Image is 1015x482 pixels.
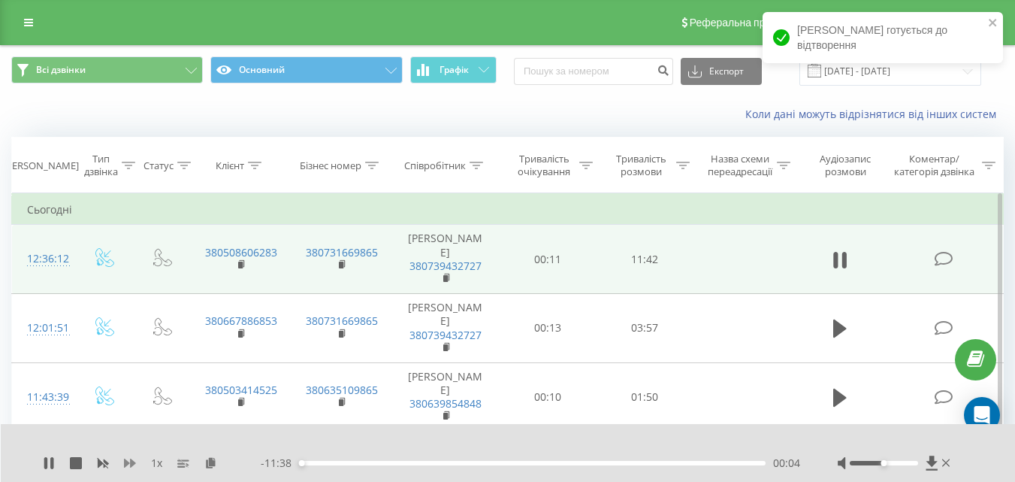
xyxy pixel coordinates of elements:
[27,314,59,343] div: 12:01:51
[391,225,500,294] td: [PERSON_NAME]
[11,56,203,83] button: Всі дзвінки
[597,225,693,294] td: 11:42
[205,314,277,328] a: 380667886853
[500,225,597,294] td: 00:11
[410,56,497,83] button: Графік
[597,294,693,363] td: 03:57
[500,294,597,363] td: 00:13
[299,460,305,466] div: Accessibility label
[773,456,800,471] span: 00:04
[745,107,1004,121] a: Коли дані можуть відрізнятися вiд інших систем
[27,383,59,412] div: 11:43:39
[409,259,482,273] a: 380739432727
[306,245,378,259] a: 380731669865
[707,153,773,178] div: Назва схеми переадресації
[205,245,277,259] a: 380508606283
[500,362,597,432] td: 00:10
[409,396,482,411] a: 380639854848
[409,328,482,342] a: 380739432727
[610,153,672,178] div: Тривалість розмови
[27,244,59,274] div: 12:36:12
[881,460,887,466] div: Accessibility label
[391,294,500,363] td: [PERSON_NAME]
[763,12,1003,63] div: [PERSON_NAME] готується до відтворення
[513,153,575,178] div: Тривалість очікування
[514,58,673,85] input: Пошук за номером
[84,153,118,178] div: Тип дзвінка
[890,153,978,178] div: Коментар/категорія дзвінка
[261,456,299,471] span: - 11:38
[597,362,693,432] td: 01:50
[690,17,800,29] span: Реферальна програма
[300,159,361,172] div: Бізнес номер
[143,159,174,172] div: Статус
[151,456,162,471] span: 1 x
[306,314,378,328] a: 380731669865
[210,56,402,83] button: Основний
[12,195,1004,225] td: Сьогодні
[988,17,998,31] button: close
[3,159,79,172] div: [PERSON_NAME]
[36,64,86,76] span: Всі дзвінки
[964,397,1000,433] div: Open Intercom Messenger
[681,58,762,85] button: Експорт
[440,65,469,75] span: Графік
[216,159,244,172] div: Клієнт
[404,159,466,172] div: Співробітник
[306,383,378,397] a: 380635109865
[205,383,277,397] a: 380503414525
[391,362,500,432] td: [PERSON_NAME]
[808,153,884,178] div: Аудіозапис розмови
